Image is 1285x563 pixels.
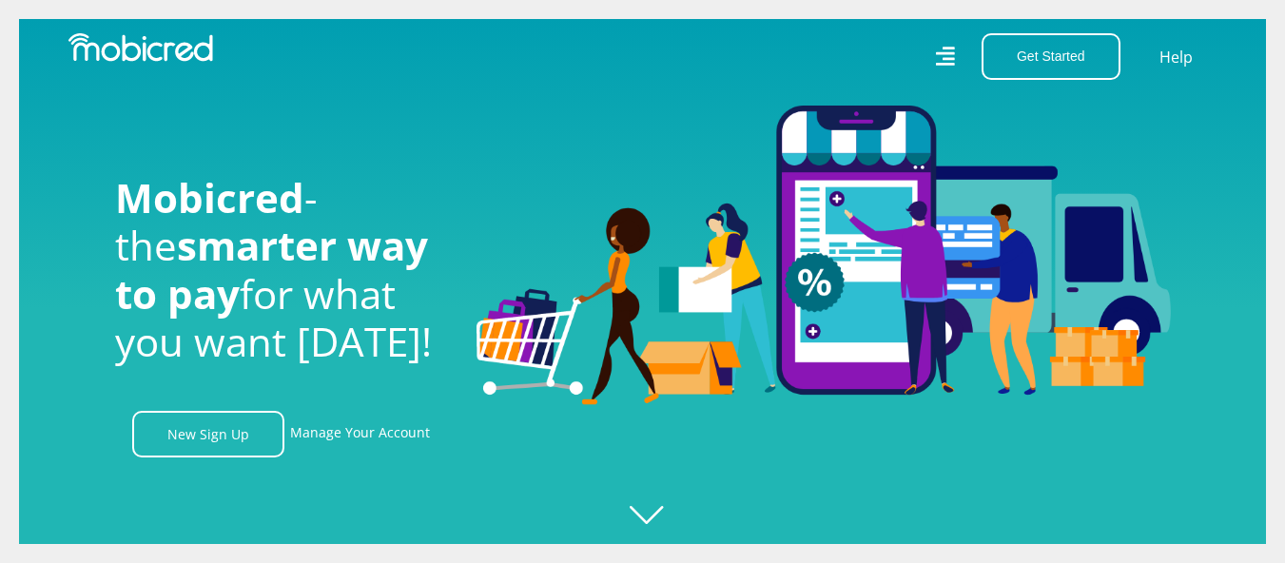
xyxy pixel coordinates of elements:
[132,411,284,457] a: New Sign Up
[115,170,304,224] span: Mobicred
[982,33,1120,80] button: Get Started
[1158,45,1194,69] a: Help
[115,174,448,366] h1: - the for what you want [DATE]!
[477,106,1171,406] img: Welcome to Mobicred
[68,33,213,62] img: Mobicred
[115,218,428,320] span: smarter way to pay
[290,411,430,457] a: Manage Your Account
